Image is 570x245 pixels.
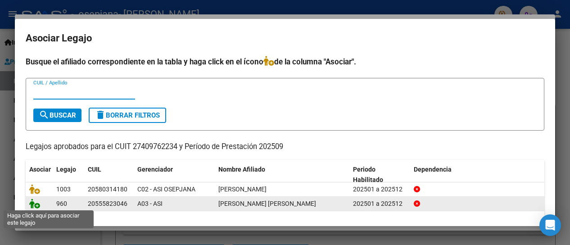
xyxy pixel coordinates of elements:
[218,215,267,222] span: TOGNETTI EITHAN UZIEL
[29,166,51,173] span: Asociar
[88,199,127,209] div: 20555823046
[137,215,163,222] span: A03 - ASI
[539,214,561,236] div: Open Intercom Messenger
[26,160,53,190] datatable-header-cell: Asociar
[137,186,195,193] span: C02 - ASI OSEPJANA
[56,215,67,222] span: 933
[89,108,166,123] button: Borrar Filtros
[353,199,407,209] div: 202501 a 202512
[353,184,407,195] div: 202501 a 202512
[56,200,67,207] span: 960
[410,160,545,190] datatable-header-cell: Dependencia
[137,166,173,173] span: Gerenciador
[39,109,50,120] mat-icon: search
[218,186,267,193] span: CERNEIRA MIRKO NICOLAS
[134,160,215,190] datatable-header-cell: Gerenciador
[84,160,134,190] datatable-header-cell: CUIL
[88,166,101,173] span: CUIL
[215,160,349,190] datatable-header-cell: Nombre Afiliado
[414,166,452,173] span: Dependencia
[26,141,544,153] p: Legajos aprobados para el CUIT 27409762234 y Período de Prestación 202509
[56,186,71,193] span: 1003
[218,200,316,207] span: MOLINA JOFRE JUAN MANUEL IGNACIO
[39,111,76,119] span: Buscar
[95,111,160,119] span: Borrar Filtros
[137,200,163,207] span: A03 - ASI
[353,166,383,183] span: Periodo Habilitado
[353,213,407,224] div: 202501 a 202512
[26,56,544,68] h4: Busque el afiliado correspondiente en la tabla y haga click en el ícono de la columna "Asociar".
[26,30,544,47] h2: Asociar Legajo
[53,160,84,190] datatable-header-cell: Legajo
[33,109,81,122] button: Buscar
[88,213,127,224] div: 20545322103
[349,160,410,190] datatable-header-cell: Periodo Habilitado
[95,109,106,120] mat-icon: delete
[218,166,265,173] span: Nombre Afiliado
[56,166,76,173] span: Legajo
[88,184,127,195] div: 20580314180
